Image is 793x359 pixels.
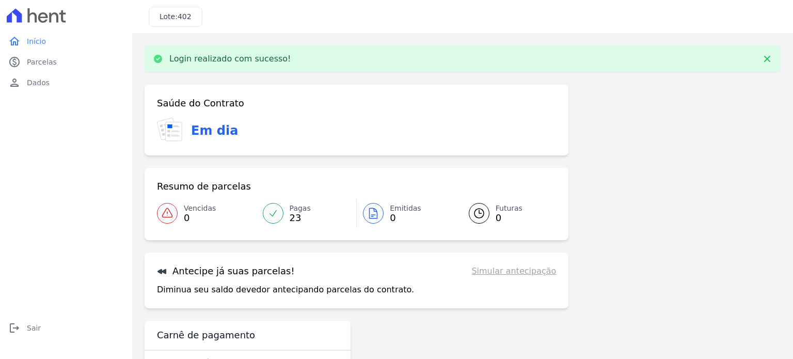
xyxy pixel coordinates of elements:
span: 0 [184,214,216,222]
span: Emitidas [390,203,421,214]
a: Vencidas 0 [157,199,257,228]
span: Sair [27,323,41,333]
i: person [8,76,21,89]
span: 23 [290,214,311,222]
h3: Lote: [160,11,192,22]
h3: Saúde do Contrato [157,97,244,110]
h3: Em dia [191,121,238,140]
a: Futuras 0 [456,199,557,228]
i: paid [8,56,21,68]
span: 0 [496,214,522,222]
a: paidParcelas [4,52,128,72]
span: Dados [27,77,50,88]
a: Emitidas 0 [357,199,456,228]
h3: Resumo de parcelas [157,180,251,193]
p: Diminua seu saldo devedor antecipando parcelas do contrato. [157,284,414,296]
p: Login realizado com sucesso! [169,54,291,64]
span: Início [27,36,46,46]
span: Futuras [496,203,522,214]
span: Parcelas [27,57,57,67]
span: 402 [178,12,192,21]
h3: Antecipe já suas parcelas! [157,265,295,277]
a: Pagas 23 [257,199,357,228]
span: 0 [390,214,421,222]
span: Pagas [290,203,311,214]
i: logout [8,322,21,334]
a: logoutSair [4,318,128,338]
i: home [8,35,21,48]
a: homeInício [4,31,128,52]
a: Simular antecipação [471,265,556,277]
span: Vencidas [184,203,216,214]
a: personDados [4,72,128,93]
h3: Carnê de pagamento [157,329,255,341]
